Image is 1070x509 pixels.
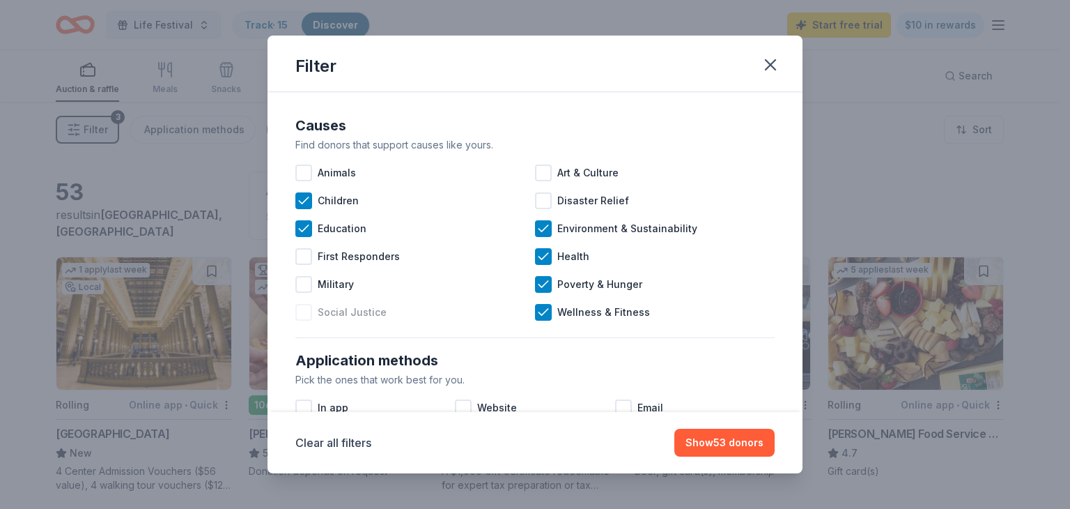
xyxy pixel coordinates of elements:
span: Wellness & Fitness [557,304,650,321]
span: Website [477,400,517,416]
div: Find donors that support causes like yours. [295,137,775,153]
button: Clear all filters [295,434,371,451]
span: Environment & Sustainability [557,220,697,237]
span: Disaster Relief [557,192,629,209]
span: Animals [318,165,356,181]
div: Pick the ones that work best for you. [295,372,775,388]
span: Email [637,400,663,416]
div: Application methods [295,349,775,372]
span: Health [557,248,589,265]
span: Children [318,192,359,209]
span: Military [318,276,354,293]
span: In app [318,400,348,416]
span: First Responders [318,248,400,265]
span: Education [318,220,366,237]
span: Poverty & Hunger [557,276,642,293]
span: Art & Culture [557,165,619,181]
div: Causes [295,114,775,137]
button: Show53 donors [674,429,775,457]
div: Filter [295,55,336,77]
span: Social Justice [318,304,387,321]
